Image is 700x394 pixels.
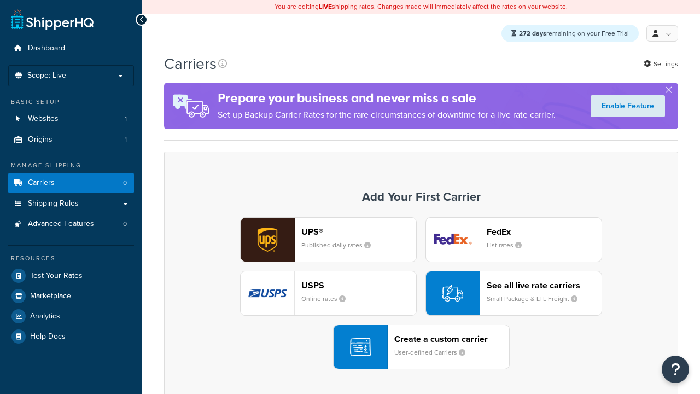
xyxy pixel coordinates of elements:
[425,217,602,262] button: fedEx logoFedExList rates
[123,219,127,229] span: 0
[662,356,689,383] button: Open Resource Center
[30,292,71,301] span: Marketplace
[125,114,127,124] span: 1
[425,271,602,316] button: See all live rate carriersSmall Package & LTL Freight
[644,56,678,72] a: Settings
[8,173,134,193] li: Carriers
[125,135,127,144] span: 1
[218,107,556,123] p: Set up Backup Carrier Rates for the rare circumstances of downtime for a live rate carrier.
[8,194,134,214] a: Shipping Rules
[442,283,463,304] img: icon-carrier-liverate-becf4550.svg
[487,227,602,237] header: FedEx
[240,271,417,316] button: usps logoUSPSOnline rates
[8,109,134,129] li: Websites
[8,214,134,234] li: Advanced Features
[240,217,417,262] button: ups logoUPS®Published daily rates
[487,294,586,304] small: Small Package & LTL Freight
[8,254,134,263] div: Resources
[8,327,134,346] a: Help Docs
[394,347,474,357] small: User-defined Carriers
[487,240,530,250] small: List rates
[301,227,416,237] header: UPS®
[333,325,510,369] button: Create a custom carrierUser-defined Carriers
[27,71,66,80] span: Scope: Live
[28,219,94,229] span: Advanced Features
[350,337,371,357] img: icon-carrier-custom-c93b8a24.svg
[164,83,218,129] img: ad-rules-rateshop-fe6ec290ccb7230408bd80ed9643f0289d75e0ffd9eb532fc0e269fcd187b520.png
[30,332,66,341] span: Help Docs
[519,28,546,38] strong: 272 days
[301,280,416,291] header: USPS
[394,334,509,344] header: Create a custom carrier
[218,89,556,107] h4: Prepare your business and never miss a sale
[501,25,639,42] div: remaining on your Free Trial
[28,135,52,144] span: Origins
[8,306,134,326] a: Analytics
[28,44,65,53] span: Dashboard
[8,173,134,193] a: Carriers 0
[30,312,60,321] span: Analytics
[28,178,55,188] span: Carriers
[241,218,294,262] img: ups logo
[176,190,667,204] h3: Add Your First Carrier
[8,286,134,306] a: Marketplace
[164,53,217,74] h1: Carriers
[301,294,354,304] small: Online rates
[301,240,380,250] small: Published daily rates
[8,266,134,286] a: Test Your Rates
[8,130,134,150] li: Origins
[123,178,127,188] span: 0
[8,97,134,107] div: Basic Setup
[8,214,134,234] a: Advanced Features 0
[30,271,83,281] span: Test Your Rates
[426,218,480,262] img: fedEx logo
[8,38,134,59] a: Dashboard
[591,95,665,117] a: Enable Feature
[28,114,59,124] span: Websites
[319,2,332,11] b: LIVE
[241,271,294,315] img: usps logo
[8,161,134,170] div: Manage Shipping
[11,8,94,30] a: ShipperHQ Home
[487,280,602,291] header: See all live rate carriers
[28,199,79,208] span: Shipping Rules
[8,109,134,129] a: Websites 1
[8,130,134,150] a: Origins 1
